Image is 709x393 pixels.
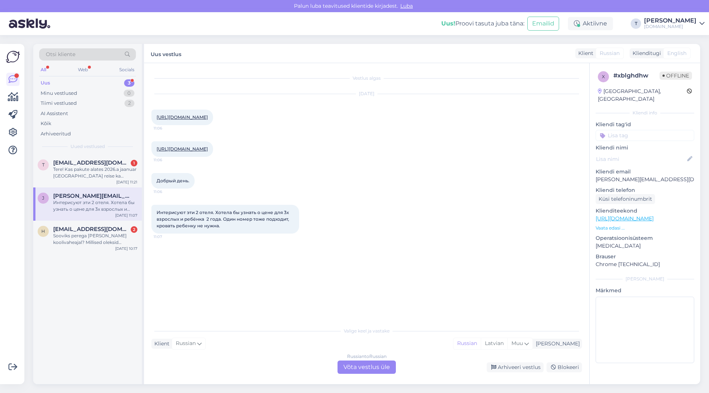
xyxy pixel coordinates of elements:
a: [URL][DOMAIN_NAME] [157,146,208,152]
div: Arhiveeri vestlus [487,362,544,372]
div: Klient [151,340,169,348]
input: Lisa tag [596,130,694,141]
div: Russian [453,338,481,349]
p: [PERSON_NAME][EMAIL_ADDRESS][DOMAIN_NAME] [596,176,694,183]
span: English [667,49,686,57]
span: jelena.joekeerd@mail.ee [53,193,130,199]
div: Proovi tasuta juba täna: [441,19,524,28]
div: Klienditugi [630,49,661,57]
div: Kõik [41,120,51,127]
div: Socials [118,65,136,75]
span: Интерисуют эти 2 отеля. Хотела бы узнать о цене для 3х взрослых и ребёнка 2 года. Один номер тоже... [157,210,290,228]
span: Uued vestlused [71,143,105,150]
div: [DATE] 11:07 [115,213,137,218]
span: h [41,228,45,234]
p: Kliendi email [596,168,694,176]
div: Sooviks perega [PERSON_NAME] koolivaheajal? Millised oleksid pakkumised? [53,232,137,246]
span: Otsi kliente [46,51,75,58]
b: Uus! [441,20,455,27]
div: All [39,65,48,75]
div: Valige keel ja vastake [151,328,582,334]
div: Kliendi info [596,110,694,116]
span: Russian [176,339,196,348]
div: 2 [131,226,137,233]
div: [GEOGRAPHIC_DATA], [GEOGRAPHIC_DATA] [598,87,687,103]
div: 0 [124,90,134,97]
p: Kliendi telefon [596,186,694,194]
div: Tere! Kas pakute alates 2026.a jaanuar [GEOGRAPHIC_DATA] reise ka lühemaks perioodiks, nt 7 ööd? [53,166,137,179]
p: Vaata edasi ... [596,225,694,231]
span: j [42,195,44,201]
div: [PERSON_NAME] [644,18,696,24]
div: AI Assistent [41,110,68,117]
div: 3 [124,79,134,87]
span: t [42,162,45,168]
p: Märkmed [596,287,694,294]
div: [PERSON_NAME] [596,276,694,282]
div: T [631,18,641,29]
a: [URL][DOMAIN_NAME] [596,215,654,222]
div: Russian to Russian [347,353,387,360]
div: Интерисуют эти 2 отеля. Хотела бы узнать о цене для 3х взрослых и ребёнка 2 года. Один номер тоже... [53,199,137,213]
span: 11:07 [154,234,181,239]
div: Aktiivne [568,17,613,30]
div: [DATE] 11:21 [116,179,137,185]
div: [PERSON_NAME] [533,340,580,348]
div: Vestlus algas [151,75,582,82]
div: Küsi telefoninumbrit [596,194,655,204]
p: Brauser [596,253,694,261]
span: Offline [660,72,692,80]
div: Latvian [481,338,507,349]
label: Uus vestlus [151,48,181,58]
div: Klient [575,49,593,57]
p: [MEDICAL_DATA] [596,242,694,250]
p: Kliendi nimi [596,144,694,152]
div: [DOMAIN_NAME] [644,24,696,30]
span: Muu [511,340,523,347]
span: 11:06 [154,189,181,194]
div: Arhiveeritud [41,130,71,138]
p: Klienditeekond [596,207,694,215]
img: Askly Logo [6,50,20,64]
p: Chrome [TECHNICAL_ID] [596,261,694,268]
span: Russian [600,49,620,57]
button: Emailid [527,17,559,31]
div: Web [76,65,89,75]
a: [PERSON_NAME][DOMAIN_NAME] [644,18,705,30]
div: # xblghdhw [613,71,660,80]
a: [URL][DOMAIN_NAME] [157,114,208,120]
span: tuuli201@hotmail.com [53,159,130,166]
span: x [602,74,605,79]
span: 11:06 [154,125,181,131]
div: Võta vestlus üle [338,361,396,374]
span: Luba [398,3,415,9]
p: Kliendi tag'id [596,121,694,128]
div: 1 [131,160,137,166]
div: Tiimi vestlused [41,100,77,107]
input: Lisa nimi [596,155,686,163]
span: 11:06 [154,157,181,163]
span: Добрый день. [157,178,189,183]
div: Minu vestlused [41,90,77,97]
p: Operatsioonisüsteem [596,234,694,242]
div: Blokeeri [547,362,582,372]
div: [DATE] 10:17 [115,246,137,251]
span: helenkars1@gmail.com [53,226,130,232]
div: 2 [124,100,134,107]
div: Uus [41,79,50,87]
div: [DATE] [151,90,582,97]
